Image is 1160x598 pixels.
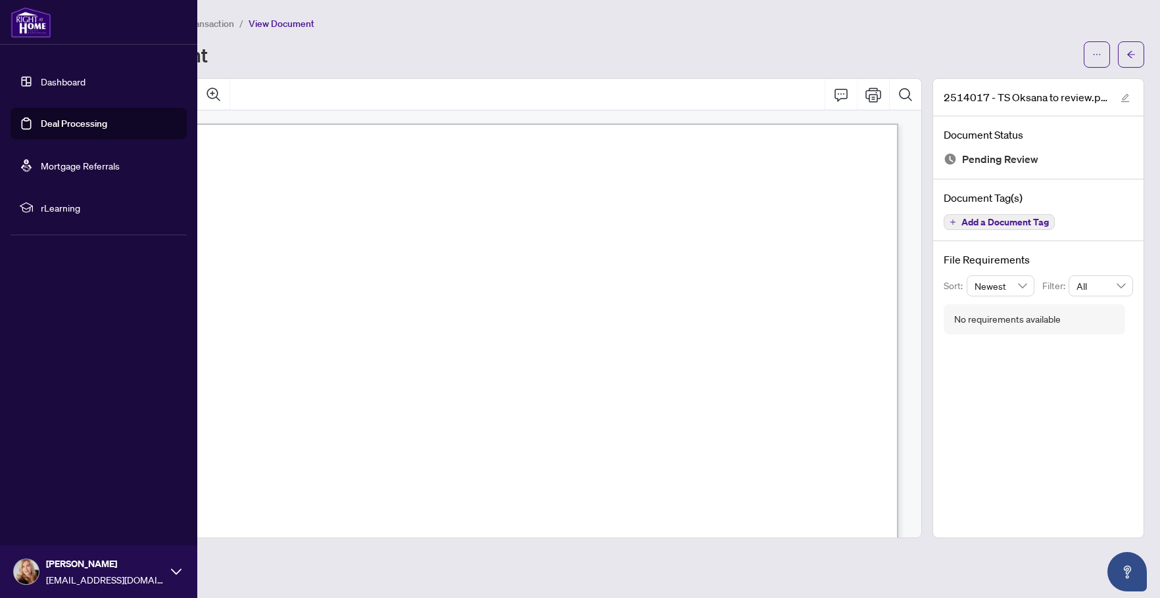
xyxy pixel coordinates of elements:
a: Mortgage Referrals [41,160,120,172]
span: ellipsis [1092,50,1101,59]
span: [EMAIL_ADDRESS][DOMAIN_NAME] [46,572,164,587]
button: Add a Document Tag [944,214,1055,230]
h4: Document Status [944,127,1133,143]
span: rLearning [41,200,178,215]
h4: Document Tag(s) [944,190,1133,206]
li: / [239,16,243,31]
span: arrow-left [1126,50,1136,59]
span: plus [950,219,956,225]
span: Pending Review [962,150,1038,168]
img: logo [11,7,51,38]
div: No requirements available [954,312,1061,327]
p: Filter: [1042,279,1069,293]
span: Newest [975,276,1027,296]
p: Sort: [944,279,967,293]
span: 2514017 - TS Oksana to review.pdf [944,89,1108,105]
span: Add a Document Tag [961,218,1049,227]
a: Dashboard [41,76,85,87]
span: All [1076,276,1125,296]
span: edit [1121,93,1130,103]
span: [PERSON_NAME] [46,557,164,571]
a: Deal Processing [41,118,107,129]
img: Profile Icon [14,559,39,584]
span: View Transaction [164,18,234,30]
button: Open asap [1107,552,1147,591]
span: View Document [249,18,314,30]
img: Document Status [944,152,957,166]
h4: File Requirements [944,252,1133,267]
